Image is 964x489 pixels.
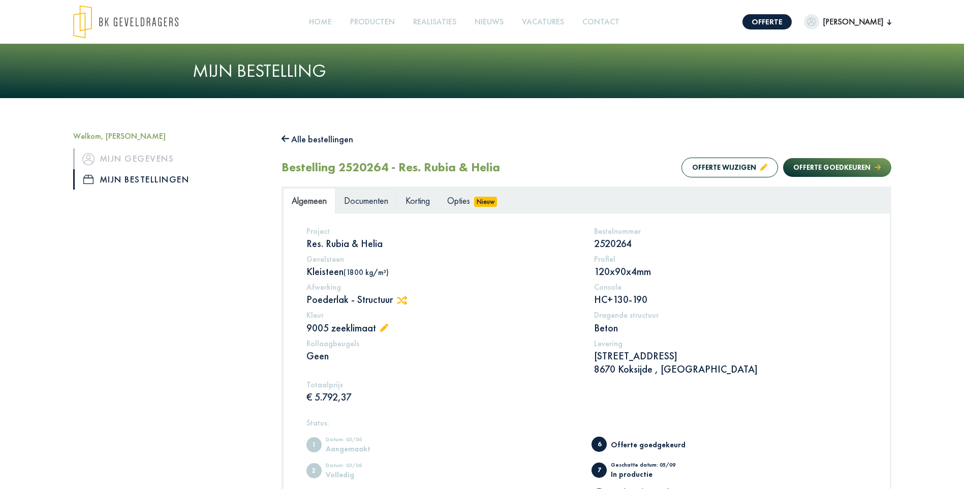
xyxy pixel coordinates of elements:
p: [STREET_ADDRESS] 8670 Koksijde , [GEOGRAPHIC_DATA] [594,349,867,376]
a: Nieuws [471,11,508,34]
p: Beton [594,321,867,334]
button: [PERSON_NAME] [804,14,891,29]
a: Producten [346,11,399,34]
p: 9005 zeeklimaat [306,321,579,334]
span: Nieuw [474,197,497,207]
a: Vacatures [518,11,568,34]
p: 2520264 [594,237,867,250]
p: Kleisteen [306,265,579,278]
span: Volledig [306,463,322,478]
h5: Profiel [594,254,867,264]
p: HC+130-190 [594,293,867,306]
span: [PERSON_NAME] [819,16,887,28]
a: Offerte [742,14,792,29]
img: icon [83,175,94,184]
div: Geschatte datum: 05/09 [611,462,695,470]
h5: Kleur [306,310,579,320]
h5: Gevelsteen [306,254,579,264]
p: Geen [306,349,579,362]
p: Res. Rubia & Helia [306,237,579,250]
h5: Project [306,226,579,236]
p: 120x90x4mm [594,265,867,278]
a: Realisaties [409,11,460,34]
h5: Bestelnummer [594,226,867,236]
p: Poederlak - Structuur [306,293,579,306]
h5: Console [594,282,867,292]
img: logo [73,5,178,39]
span: Aangemaakt [306,437,322,452]
button: Alle bestellingen [282,131,354,147]
span: Algemeen [292,195,327,206]
ul: Tabs [283,188,890,213]
div: In productie [611,470,695,478]
h5: Levering [594,339,867,348]
h5: Status: [306,418,867,427]
div: Aangemaakt [326,445,410,452]
img: icon [82,153,95,165]
a: iconMijn gegevens [73,148,266,169]
button: Offerte wijzigen [681,158,778,177]
a: Contact [578,11,624,34]
h2: Bestelling 2520264 - Res. Rubia & Helia [282,160,500,175]
h5: Afwerking [306,282,579,292]
span: Korting [406,195,430,206]
div: Offerte goedgekeurd [611,441,695,448]
h5: Welkom, [PERSON_NAME] [73,131,266,141]
span: Documenten [344,195,388,206]
h1: Mijn bestelling [193,60,772,82]
h5: Rollaagbeugels [306,339,579,348]
span: Offerte goedgekeurd [592,437,607,452]
a: Home [305,11,336,34]
div: Datum: 03/06 [326,437,410,445]
img: dummypic.png [804,14,819,29]
h5: Dragende structuur [594,310,867,320]
p: € 5.792,37 [306,390,579,404]
button: Offerte goedkeuren [783,158,891,177]
span: Opties [447,195,470,206]
h5: Totaalprijs [306,380,579,389]
div: Volledig [326,471,410,478]
span: (1800 kg/m³) [344,267,389,277]
div: Datum: 03/06 [326,463,410,471]
span: In productie [592,463,607,478]
a: iconMijn bestellingen [73,169,266,190]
